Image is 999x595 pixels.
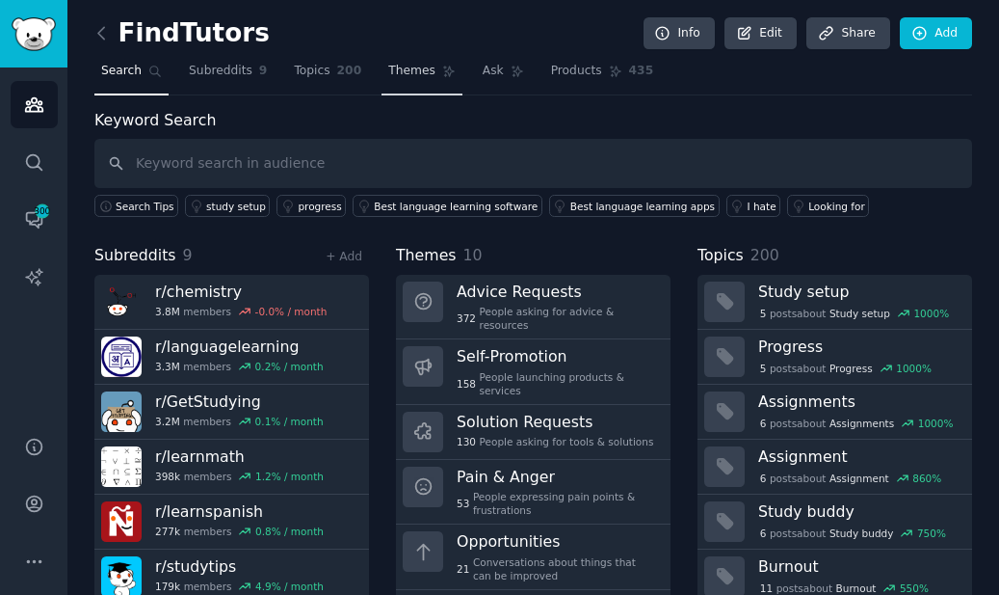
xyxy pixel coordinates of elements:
[457,311,476,325] span: 372
[457,305,657,332] div: People asking for advice & resources
[918,417,954,430] div: 1000 %
[544,56,660,95] a: Products435
[900,581,929,595] div: 550 %
[276,195,346,217] a: progress
[182,56,274,95] a: Subreddits9
[457,490,657,517] div: People expressing pain points & frustrations
[255,305,328,318] div: -0.0 % / month
[912,472,941,485] div: 860 %
[758,556,959,577] h3: Burnout
[758,525,948,542] div: post s about
[644,17,715,50] a: Info
[457,377,476,391] span: 158
[457,370,657,397] div: People launching products & services
[829,307,890,320] span: Study setup
[255,415,324,428] div: 0.1 % / month
[94,330,369,385] a: r/languagelearning3.3Mmembers0.2% / month
[101,63,142,80] span: Search
[94,56,169,95] a: Search
[760,307,767,320] span: 5
[259,63,268,80] span: 9
[457,562,469,576] span: 21
[155,580,324,593] div: members
[396,460,670,526] a: Pain & Anger53People expressing pain points & frustrations
[326,250,362,263] a: + Add
[758,360,933,377] div: post s about
[396,339,670,405] a: Self-Promotion158People launching products & services
[101,392,142,432] img: GetStudying
[155,501,324,522] h3: r/ learnspanish
[829,472,889,485] span: Assignment
[94,275,369,330] a: r/chemistry3.8Mmembers-0.0% / month
[457,467,657,487] h3: Pain & Anger
[396,244,457,268] span: Themes
[183,246,193,264] span: 9
[155,446,324,467] h3: r/ learnmath
[155,360,180,373] span: 3.3M
[189,63,252,80] span: Subreddits
[697,385,972,440] a: Assignments6postsaboutAssignments1000%
[255,580,324,593] div: 4.9 % / month
[760,417,767,430] span: 6
[185,195,270,217] a: study setup
[94,111,216,129] label: Keyword Search
[760,581,773,595] span: 11
[116,200,174,213] span: Search Tips
[337,63,362,80] span: 200
[760,472,767,485] span: 6
[913,307,949,320] div: 1000 %
[396,275,670,340] a: Advice Requests372People asking for advice & resources
[255,360,324,373] div: 0.2 % / month
[758,392,959,412] h3: Assignments
[94,195,178,217] button: Search Tips
[896,362,932,375] div: 1000 %
[206,200,266,213] div: study setup
[94,139,972,188] input: Keyword search in audience
[94,18,270,49] h2: FindTutors
[94,495,369,550] a: r/learnspanish277kmembers0.8% / month
[900,17,972,50] a: Add
[396,405,670,460] a: Solution Requests130People asking for tools & solutions
[155,525,324,538] div: members
[155,305,180,318] span: 3.8M
[806,17,889,50] a: Share
[381,56,462,95] a: Themes
[758,305,951,322] div: post s about
[155,337,324,357] h3: r/ languagelearning
[11,196,58,243] a: 300
[463,246,483,264] span: 10
[836,581,877,595] span: Burnout
[388,63,435,80] span: Themes
[457,346,657,366] h3: Self-Promotion
[758,282,959,302] h3: Study setup
[396,525,670,590] a: Opportunities21Conversations about things that can be improved
[457,435,653,448] div: People asking for tools & solutions
[94,440,369,495] a: r/learnmath398kmembers1.2% / month
[155,470,324,483] div: members
[155,556,324,577] h3: r/ studytips
[549,195,720,217] a: Best language learning apps
[155,415,324,428] div: members
[551,63,602,80] span: Products
[829,527,894,540] span: Study buddy
[101,501,142,542] img: learnspanish
[750,246,779,264] span: 200
[758,415,955,432] div: post s about
[34,204,51,218] span: 300
[101,282,142,322] img: chemistry
[101,337,142,377] img: languagelearning
[155,580,180,593] span: 179k
[697,495,972,550] a: Study buddy6postsaboutStudy buddy750%
[457,531,657,552] h3: Opportunities
[787,195,869,217] a: Looking for
[155,360,324,373] div: members
[353,195,542,217] a: Best language learning software
[374,200,538,213] div: Best language learning software
[808,200,865,213] div: Looking for
[697,244,744,268] span: Topics
[457,435,476,448] span: 130
[697,440,972,495] a: Assignment6postsaboutAssignment860%
[760,527,767,540] span: 6
[570,200,715,213] div: Best language learning apps
[457,412,653,432] h3: Solution Requests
